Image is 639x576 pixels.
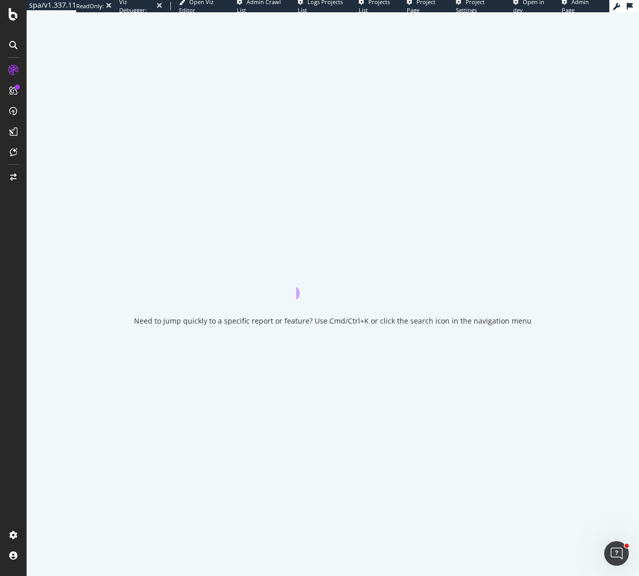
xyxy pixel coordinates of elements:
div: animation [296,263,370,300]
iframe: Intercom live chat [604,541,629,566]
div: Need to jump quickly to a specific report or feature? Use Cmd/Ctrl+K or click the search icon in ... [134,316,532,326]
div: ReadOnly: [76,2,104,10]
